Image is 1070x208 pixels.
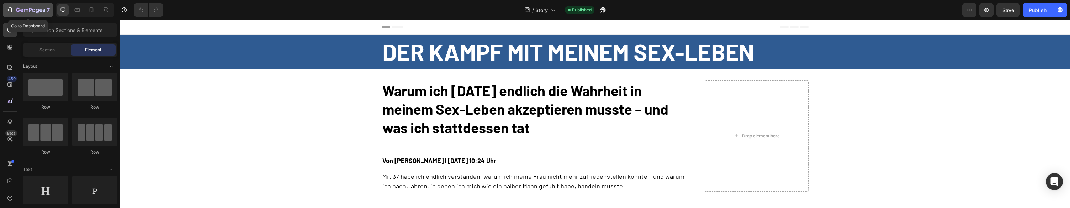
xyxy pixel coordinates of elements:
span: Toggle open [106,164,117,175]
span: Save [1002,7,1014,13]
div: Undo/Redo [134,3,163,17]
span: Element [85,47,101,53]
h2: Mit 37 habe ich endlich verstanden, warum ich meine Frau nicht mehr zufriedenstellen konnte – und... [262,151,573,172]
h2: Von [PERSON_NAME] | [DATE] 10:24 Uhr [262,136,573,146]
span: Toggle open [106,61,117,72]
button: 7 [3,3,53,17]
div: 450 [7,76,17,82]
button: Publish [1023,3,1053,17]
iframe: Design area [120,20,1070,208]
span: Section [39,47,55,53]
div: Publish [1029,6,1047,14]
button: Save [996,3,1020,17]
span: / [532,6,534,14]
div: Row [72,104,117,110]
span: Layout [23,63,37,69]
h2: Warum ich [DATE] endlich die Wahrheit in meinem Sex-Leben akzeptieren musste – und was ich stattd... [262,61,573,136]
div: Row [23,149,68,155]
div: Row [23,104,68,110]
div: Drop element here [622,113,660,119]
span: Story [535,6,548,14]
div: Beta [5,130,17,136]
span: Published [572,7,592,13]
input: Search Sections & Elements [23,23,117,37]
div: Open Intercom Messenger [1046,173,1063,190]
span: Text [23,166,32,173]
p: 7 [47,6,50,14]
div: Row [72,149,117,155]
